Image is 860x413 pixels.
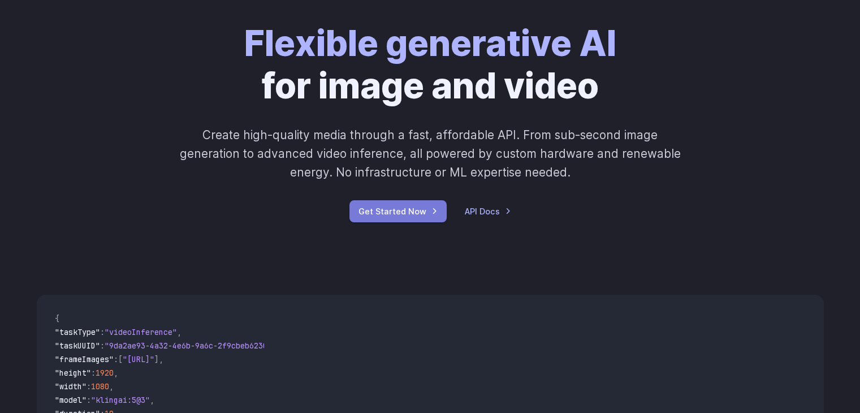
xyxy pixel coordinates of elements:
span: "videoInference" [105,327,177,337]
span: , [109,381,114,392]
span: , [114,368,118,378]
span: "taskType" [55,327,100,337]
span: "width" [55,381,87,392]
span: "taskUUID" [55,341,100,351]
a: Get Started Now [349,200,447,222]
a: API Docs [465,205,511,218]
span: : [100,341,105,351]
h1: for image and video [244,23,616,107]
span: 1080 [91,381,109,392]
span: , [177,327,181,337]
span: : [100,327,105,337]
span: "frameImages" [55,354,114,364]
span: "model" [55,395,87,405]
span: : [114,354,118,364]
strong: Flexible generative AI [244,22,616,64]
span: : [87,381,91,392]
span: : [91,368,96,378]
span: "height" [55,368,91,378]
span: ] [154,354,159,364]
span: , [150,395,154,405]
span: "9da2ae93-4a32-4e6b-9a6c-2f9cbeb62301" [105,341,276,351]
span: [ [118,354,123,364]
span: "klingai:5@3" [91,395,150,405]
span: : [87,395,91,405]
span: { [55,313,59,324]
span: , [159,354,163,364]
p: Create high-quality media through a fast, affordable API. From sub-second image generation to adv... [178,126,682,182]
span: 1920 [96,368,114,378]
span: "[URL]" [123,354,154,364]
